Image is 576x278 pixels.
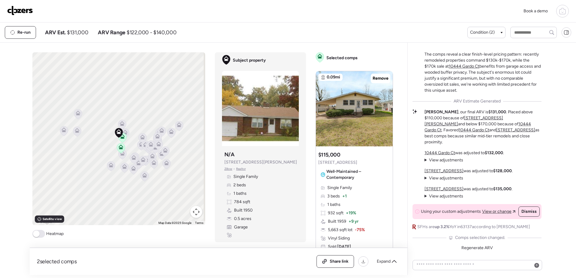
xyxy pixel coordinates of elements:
span: • [233,166,235,171]
span: [STREET_ADDRESS] [318,160,357,166]
span: 784 sqft [234,199,250,205]
span: Well-Maintained – Contemporary [326,169,388,181]
span: Garage [234,224,248,230]
span: Built 1959 [328,218,346,225]
span: 3 beds [327,193,340,199]
span: [STREET_ADDRESS][PERSON_NAME] [224,159,297,165]
span: Share link [330,258,349,264]
span: 0.5 acres [234,216,251,222]
span: Single Family [233,174,258,180]
span: Book a demo [523,8,548,14]
span: View or change [482,209,511,215]
span: Regenerate ARV [461,245,493,250]
a: [STREET_ADDRESS] [496,127,535,133]
strong: $131,000 [488,109,506,115]
span: up 3.2% [435,224,449,229]
span: -75% [355,227,365,233]
span: Subject property [233,57,266,63]
span: 2 beds [233,182,246,188]
span: Built 1950 [234,207,253,213]
img: Logo [7,6,33,15]
a: Terms (opens in new tab) [195,221,203,225]
span: + 19% [346,210,356,216]
a: [STREET_ADDRESS] [424,168,463,173]
span: View adjustments [429,176,463,181]
span: Heatmap [46,231,64,237]
span: Satellite view [43,217,62,221]
span: + 1 [342,193,347,199]
span: 1 baths [327,202,340,208]
span: Comps selection changed. [455,235,505,241]
span: Remove [373,75,388,81]
span: Re-run [17,29,31,35]
span: $122,000 - $140,000 [127,29,176,36]
a: 10444 Gardo Ct [424,150,455,155]
span: ARV Range [98,29,125,36]
span: Expand [377,258,391,264]
strong: $135,000 [493,186,511,191]
span: $131,000 [67,29,88,36]
span: + 9 yr [349,218,358,225]
span: 1 baths [233,191,247,197]
strong: [PERSON_NAME] [424,109,458,115]
span: SFHs are YoY in 63137 according to [PERSON_NAME] [417,224,530,230]
span: Zillow [224,166,232,171]
span: Map Data ©2025 Google [158,221,191,225]
h3: N/A [224,151,235,158]
span: Using your custom adjustments [421,209,481,215]
summary: View adjustments [424,157,463,163]
span: Sold [328,244,351,250]
span: Selected comps [326,55,358,61]
a: 10444 Gardo Ct [459,127,489,133]
span: Single Family [327,185,352,191]
a: [STREET_ADDRESS] [424,186,463,191]
span: [DATE] [336,244,351,249]
span: View adjustments [429,194,463,199]
span: ARV Estimate Generated [454,98,501,104]
span: 2 selected comps [37,258,77,265]
span: 932 sqft [328,210,343,216]
summary: View adjustments [424,175,463,181]
strong: $132,000 [485,150,503,155]
p: was adjusted to . [424,150,504,156]
span: 0.09mi [327,74,340,80]
span: Dismiss [521,209,537,215]
span: View adjustments [429,157,463,163]
h3: $115,000 [318,151,340,158]
button: Map camera controls [190,206,202,218]
p: , our final ARV is . Placed above $110,000 because of and below $170,000 because of . Favored and... [424,109,541,145]
a: 10444 Gardo Ct [449,64,479,69]
span: 5,663 sqft lot [328,227,352,233]
a: Open this area in Google Maps (opens a new window) [34,217,54,225]
summary: View adjustments [424,193,463,199]
p: was adjusted to . [424,168,513,174]
span: Vinyl Siding [328,235,350,241]
p: The comps reveal a clear finish-level pricing pattern: recently remodeled properties command $130... [424,51,541,93]
p: was adjusted to . [424,186,512,192]
span: ARV Est. [45,29,66,36]
span: Realtor [236,166,246,171]
span: Condition (2) [470,29,495,35]
strong: $128,000 [493,168,512,173]
img: Google [34,217,54,225]
a: View or change [482,209,515,215]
